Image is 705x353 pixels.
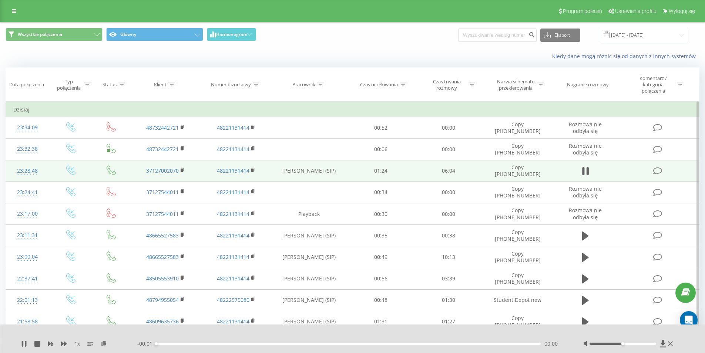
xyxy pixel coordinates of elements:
[13,185,42,200] div: 23:24:41
[482,182,553,203] td: Copy [PHONE_NUMBER]
[482,311,553,332] td: Copy [PHONE_NUMBER]
[13,228,42,243] div: 23:11:31
[569,121,602,134] span: Rozmowa nie odbyła się
[415,139,483,160] td: 00:00
[13,120,42,135] div: 23:34:09
[482,139,553,160] td: Copy [PHONE_NUMBER]
[415,225,483,246] td: 00:38
[146,189,179,196] a: 37127544011
[415,182,483,203] td: 00:00
[669,8,695,14] span: Wyloguj się
[211,81,251,88] div: Numer biznesowy
[271,203,347,225] td: Playback
[458,29,537,42] input: Wyszukiwanie według numeru
[217,167,249,174] a: 48221131414
[6,102,699,117] td: Dzisiaj
[13,164,42,178] div: 23:28:48
[347,268,415,289] td: 00:56
[632,75,675,94] div: Komentarz / kategoria połączenia
[137,340,156,347] span: - 00:01
[146,124,179,131] a: 48732442721
[347,311,415,332] td: 01:31
[9,81,44,88] div: Data połączenia
[567,81,609,88] div: Nagranie rozmowy
[13,314,42,329] div: 21:58:58
[146,232,179,239] a: 48665527583
[569,142,602,156] span: Rozmowa nie odbyła się
[271,160,347,182] td: [PERSON_NAME] (SIP)
[415,311,483,332] td: 01:27
[347,289,415,311] td: 00:48
[217,124,249,131] a: 48221131414
[427,79,467,91] div: Czas trwania rozmowy
[146,275,179,282] a: 48505553910
[13,272,42,286] div: 22:37:41
[563,8,602,14] span: Program poleceń
[415,160,483,182] td: 06:04
[415,268,483,289] td: 03:39
[18,31,62,37] span: Wszystkie połączenia
[482,160,553,182] td: Copy [PHONE_NUMBER]
[13,142,42,156] div: 23:32:38
[217,232,249,239] a: 48221131414
[482,203,553,225] td: Copy [PHONE_NUMBER]
[415,117,483,139] td: 00:00
[146,318,179,325] a: 48609635736
[217,189,249,196] a: 48221131414
[347,117,415,139] td: 00:52
[680,311,698,329] div: Open Intercom Messenger
[13,293,42,307] div: 22:01:13
[482,225,553,246] td: Copy [PHONE_NUMBER]
[146,296,179,303] a: 48794955054
[146,253,179,260] a: 48665527583
[544,340,558,347] span: 00:00
[347,160,415,182] td: 01:24
[74,340,80,347] span: 1 x
[146,210,179,217] a: 37127544011
[615,8,657,14] span: Ustawienia profilu
[569,207,602,220] span: Rozmowa nie odbyła się
[146,146,179,153] a: 48732442721
[103,81,117,88] div: Status
[13,250,42,264] div: 23:00:04
[217,210,249,217] a: 48221131414
[271,311,347,332] td: [PERSON_NAME] (SIP)
[482,246,553,268] td: Copy [PHONE_NUMBER]
[155,342,158,345] div: Accessibility label
[271,225,347,246] td: [PERSON_NAME] (SIP)
[347,203,415,225] td: 00:30
[106,28,203,41] button: Główny
[217,275,249,282] a: 48221131414
[482,289,553,311] td: Student Depot new
[347,225,415,246] td: 00:35
[217,253,249,260] a: 48221131414
[217,296,249,303] a: 48222575080
[496,79,536,91] div: Nazwa schematu przekierowania
[271,268,347,289] td: [PERSON_NAME] (SIP)
[347,246,415,268] td: 00:49
[6,28,103,41] button: Wszystkie połączenia
[540,29,580,42] button: Eksport
[216,32,247,37] span: Harmonogram
[415,289,483,311] td: 01:30
[217,146,249,153] a: 48221131414
[552,53,699,60] a: Kiedy dane mogą różnić się od danych z innych systemów
[347,182,415,203] td: 00:34
[154,81,167,88] div: Klient
[482,117,553,139] td: Copy [PHONE_NUMBER]
[56,79,82,91] div: Typ połączenia
[271,289,347,311] td: [PERSON_NAME] (SIP)
[207,28,256,41] button: Harmonogram
[347,139,415,160] td: 00:06
[217,318,249,325] a: 48221131414
[415,246,483,268] td: 10:13
[360,81,398,88] div: Czas oczekiwania
[482,268,553,289] td: Copy [PHONE_NUMBER]
[621,342,624,345] div: Accessibility label
[146,167,179,174] a: 37127002070
[415,203,483,225] td: 00:00
[271,246,347,268] td: [PERSON_NAME] (SIP)
[292,81,315,88] div: Pracownik
[13,207,42,221] div: 23:17:00
[569,185,602,199] span: Rozmowa nie odbyła się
